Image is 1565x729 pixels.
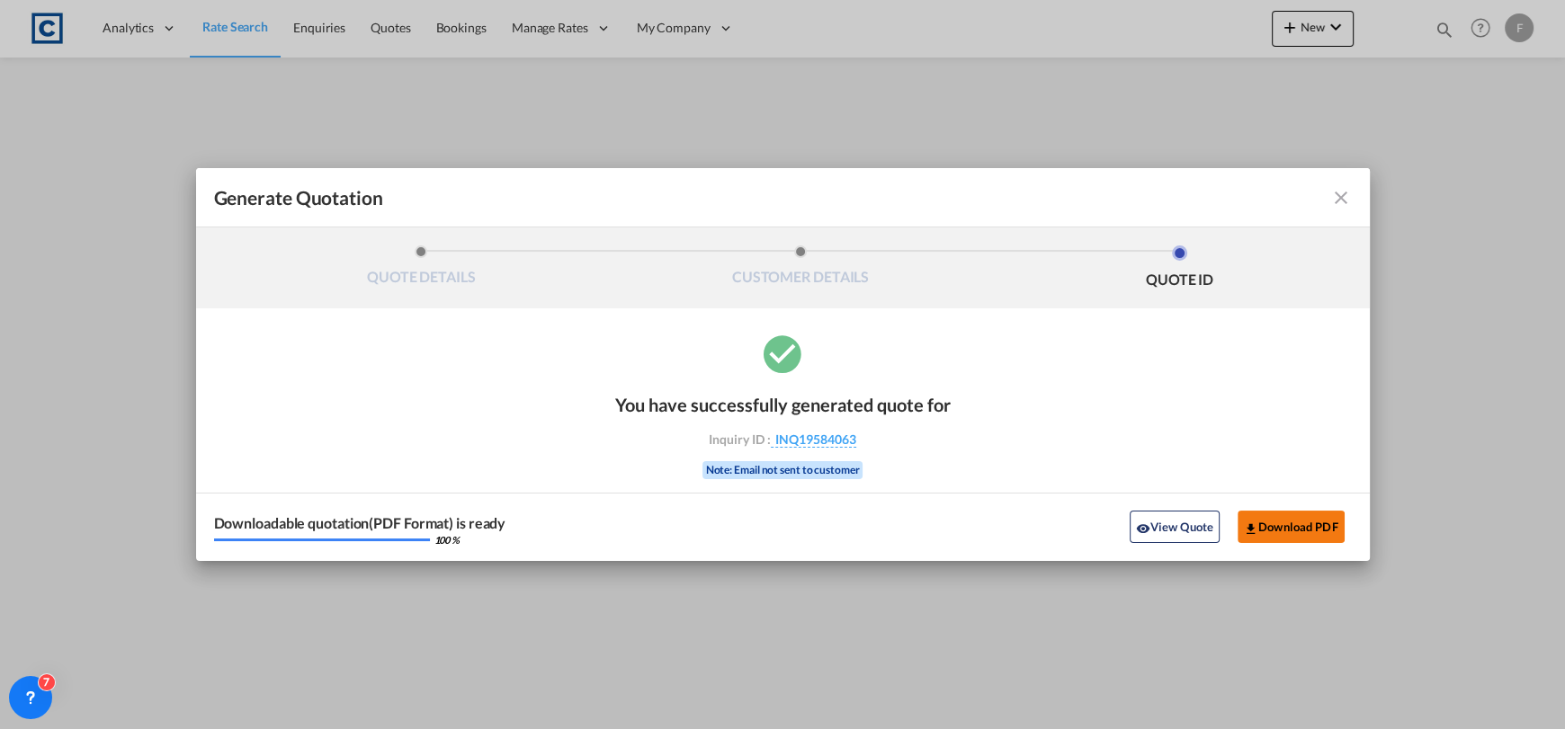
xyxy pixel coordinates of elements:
span: Generate Quotation [214,186,383,209]
div: You have successfully generated quote for [615,394,951,415]
div: Inquiry ID : [678,431,887,448]
md-icon: icon-eye [1136,521,1150,536]
md-icon: icon-download [1244,521,1258,536]
md-icon: icon-close fg-AAA8AD cursor m-0 [1330,187,1352,209]
md-dialog: Generate QuotationQUOTE ... [196,168,1370,561]
span: INQ19584063 [771,431,856,448]
div: Note: Email not sent to customer [702,461,863,479]
li: QUOTE ID [990,245,1370,294]
button: Download PDF [1238,511,1345,543]
li: CUSTOMER DETAILS [611,245,990,294]
li: QUOTE DETAILS [232,245,612,294]
div: Downloadable quotation(PDF Format) is ready [214,516,506,530]
div: 100 % [434,535,461,545]
button: icon-eyeView Quote [1130,511,1220,543]
md-icon: icon-checkbox-marked-circle [760,331,805,376]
